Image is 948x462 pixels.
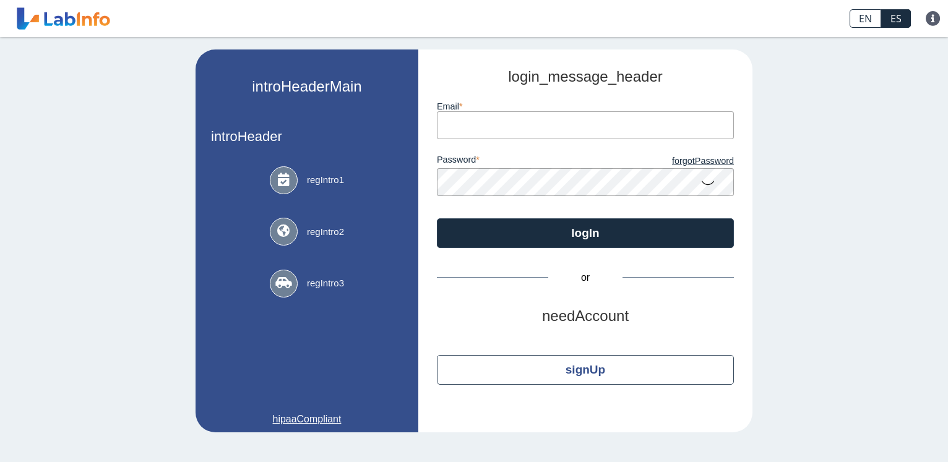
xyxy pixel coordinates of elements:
[307,173,344,187] span: regIntro1
[252,78,361,96] h2: introHeaderMain
[211,129,403,144] h3: introHeader
[850,9,881,28] a: EN
[437,101,734,111] label: email
[838,414,934,448] iframe: Help widget launcher
[307,225,344,239] span: regIntro2
[307,276,344,291] span: regIntro3
[211,412,403,427] a: hipaaCompliant
[585,155,734,168] a: forgotPassword
[437,218,734,248] button: logIn
[437,155,585,168] label: password
[437,307,734,325] h2: needAccount
[437,68,734,86] h2: login_message_header
[437,355,734,385] button: signUp
[881,9,911,28] a: ES
[548,270,623,285] span: or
